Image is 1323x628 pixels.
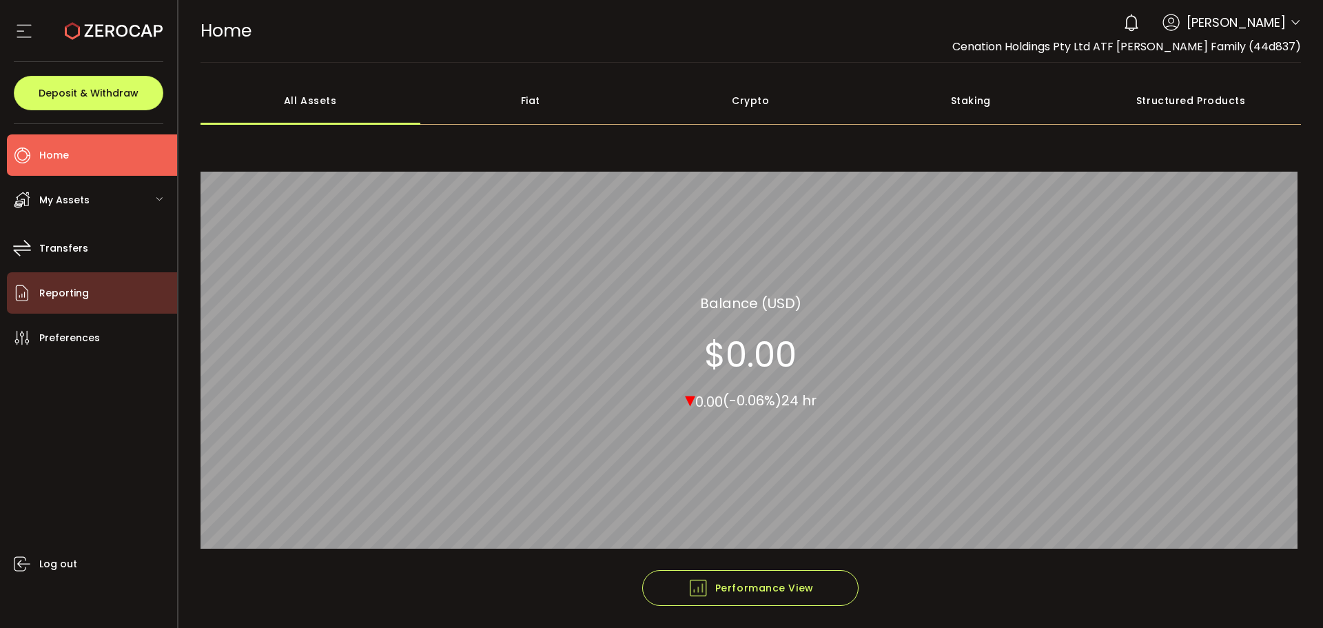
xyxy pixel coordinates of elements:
span: 0.00 [695,392,723,411]
span: [PERSON_NAME] [1187,13,1286,32]
button: Performance View [642,570,859,606]
span: Cenation Holdings Pty Ltd ATF [PERSON_NAME] Family (44d837) [952,39,1301,54]
span: ▾ [685,384,695,414]
section: Balance (USD) [700,292,801,313]
div: All Assets [201,77,421,125]
span: My Assets [39,190,90,210]
iframe: Chat Widget [1254,562,1323,628]
div: Fiat [420,77,641,125]
span: Preferences [39,328,100,348]
span: (-0.06%) [723,391,781,410]
span: Deposit & Withdraw [39,88,139,98]
span: 24 hr [781,391,817,410]
button: Deposit & Withdraw [14,76,163,110]
span: Home [39,145,69,165]
span: Reporting [39,283,89,303]
span: Log out [39,554,77,574]
div: Crypto [641,77,861,125]
span: Transfers [39,239,88,259]
span: Home [201,19,252,43]
div: Structured Products [1081,77,1302,125]
div: Staking [861,77,1081,125]
span: Performance View [688,578,814,598]
section: $0.00 [704,334,797,375]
